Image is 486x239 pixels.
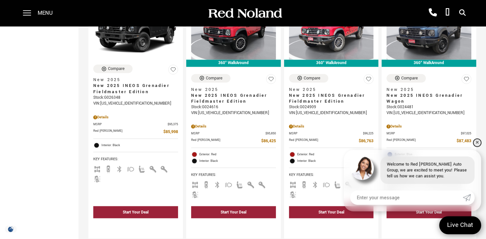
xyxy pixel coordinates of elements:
[138,166,146,171] span: Heated Seats
[101,142,178,148] span: Interior: Black
[350,156,374,180] img: Agent profile photo
[289,74,328,82] button: Compare Vehicle
[93,122,168,127] span: MSRP
[297,151,374,158] span: Exterior: Red
[304,75,320,81] div: Compare
[160,166,168,171] span: Keyless Entry
[387,86,466,92] span: New 2025
[289,191,297,196] span: Lane Warning
[387,220,471,232] div: undefined - New 2025 INEOS Grenadier Wagon With Navigation & 4WD
[289,131,363,136] span: MSRP
[213,181,221,186] span: Bluetooth
[289,137,359,144] span: Red [PERSON_NAME]
[93,77,178,94] a: New 2025New 2025 INEOS Grenadier Fieldmaster Edition
[382,60,476,67] div: 360° WalkAround
[191,104,276,110] div: Stock : G024616
[3,226,18,232] img: Opt-Out Icon
[289,171,374,178] span: Key Features :
[297,158,374,164] span: Interior: Black
[93,114,178,120] div: Pricing Details - New 2025 INEOS Grenadier Fieldmaster Edition With Navigation & 4WD
[93,176,101,180] span: Lane Warning
[191,110,276,116] div: VIN: [US_VEHICLE_IDENTIFICATION_NUMBER]
[364,74,373,87] button: Save Vehicle
[387,131,471,136] a: MSRP $97,025
[416,209,442,215] div: Start Your Deal
[387,131,461,136] span: MSRP
[300,181,308,186] span: Backup Camera
[104,166,112,171] span: Backup Camera
[289,220,374,232] div: undefined - New 2025 INEOS Grenadier Fieldmaster Edition With Navigation & 4WD
[93,206,178,218] div: Start Your Deal
[168,64,178,77] button: Save Vehicle
[289,110,374,116] div: VIN: [US_VEHICLE_IDENTIFICATION_NUMBER]
[93,100,178,106] div: VIN: [US_VEHICLE_IDENTIFICATION_NUMBER]
[261,137,276,144] span: $86,425
[461,74,471,87] button: Save Vehicle
[93,128,178,135] a: Red [PERSON_NAME] $85,998
[463,190,475,205] a: Submit
[289,86,374,104] a: New 2025New 2025 INEOS Grenadier Fieldmaster Edition
[457,137,471,144] span: $87,483
[387,123,471,129] div: Pricing Details - New 2025 INEOS Grenadier Wagon With Navigation & 4WD
[387,104,471,110] div: Stock : G024481
[322,181,330,186] span: Fog Lights
[199,158,276,164] span: Interior: Black
[93,94,178,100] div: Stock : G026348
[289,104,374,110] div: Stock : G024909
[247,181,255,186] span: Interior Accents
[387,86,471,104] a: New 2025New 2025 INEOS Grenadier Wagon
[191,220,276,232] div: undefined - New 2025 INEOS Grenadier Fieldmaster Edition With Navigation & 4WD
[444,221,477,230] span: Live Chat
[3,226,18,232] section: Click to Open Cookie Consent Modal
[163,128,178,135] span: $85,998
[191,137,276,144] a: Red [PERSON_NAME] $86,425
[191,206,276,218] div: Start Your Deal
[93,83,173,94] span: New 2025 INEOS Grenadier Fieldmaster Edition
[149,166,157,171] span: Interior Accents
[333,181,341,186] span: Heated Seats
[258,181,266,186] span: Keyless Entry
[202,181,210,186] span: Backup Camera
[225,181,232,186] span: Fog Lights
[221,209,246,215] div: Start Your Deal
[93,166,101,171] span: AWD
[191,86,271,92] span: New 2025
[289,206,374,218] div: Start Your Deal
[289,137,374,144] a: Red [PERSON_NAME] $86,763
[191,123,276,129] div: Pricing Details - New 2025 INEOS Grenadier Fieldmaster Edition With Navigation & 4WD
[289,86,369,92] span: New 2025
[93,220,178,232] div: undefined - New 2025 INEOS Grenadier Fieldmaster Edition With Navigation & 4WD
[439,216,481,234] a: Live Chat
[311,181,319,186] span: Bluetooth
[168,122,178,127] span: $95,375
[93,122,178,127] a: MSRP $95,375
[93,128,163,135] span: Red [PERSON_NAME]
[191,181,199,186] span: AWD
[289,92,369,104] span: New 2025 INEOS Grenadier Fieldmaster Edition
[191,92,271,104] span: New 2025 INEOS Grenadier Fieldmaster Edition
[116,166,123,171] span: Bluetooth
[191,86,276,104] a: New 2025New 2025 INEOS Grenadier Fieldmaster Edition
[236,181,243,186] span: Heated Seats
[191,74,230,82] button: Compare Vehicle
[207,8,282,19] img: Red Noland Auto Group
[387,137,471,144] a: Red [PERSON_NAME] $87,483
[461,131,471,136] span: $97,025
[93,155,178,162] span: Key Features :
[387,74,426,82] button: Compare Vehicle
[266,74,276,87] button: Save Vehicle
[318,209,344,215] div: Start Your Deal
[108,66,125,72] div: Compare
[350,190,463,205] input: Enter your message
[387,110,471,116] div: VIN: [US_VEHICLE_IDENTIFICATION_NUMBER]
[93,77,173,83] span: New 2025
[380,156,475,184] div: Welcome to Red [PERSON_NAME] Auto Group, we are excited to meet you! Please tell us how we can as...
[363,131,373,136] span: $96,225
[289,131,374,136] a: MSRP $96,225
[93,64,133,73] button: Compare Vehicle
[191,131,276,136] a: MSRP $95,850
[401,75,418,81] div: Compare
[191,171,276,178] span: Key Features :
[387,137,457,144] span: Red [PERSON_NAME]
[387,92,466,104] span: New 2025 INEOS Grenadier Wagon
